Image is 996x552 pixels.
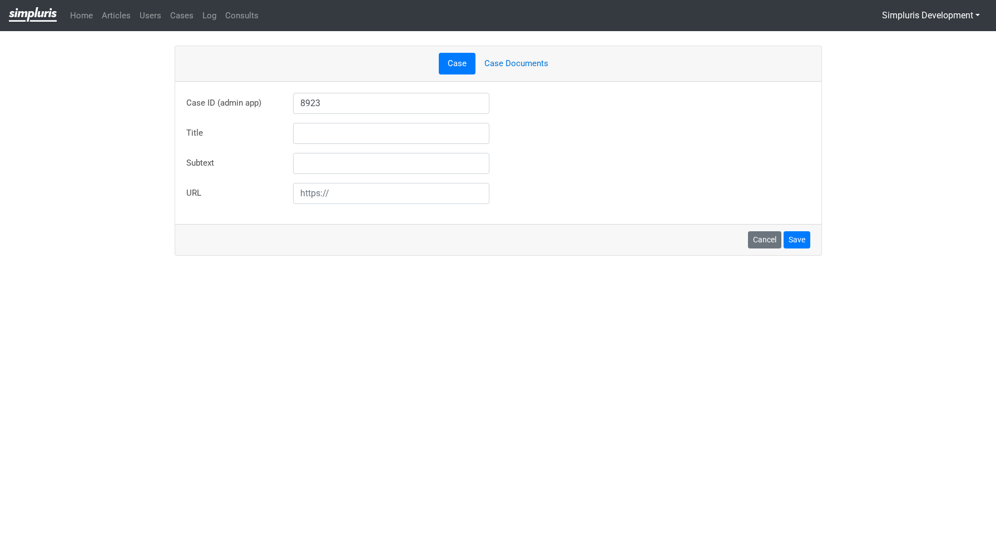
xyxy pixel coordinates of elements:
a: Users [135,5,166,27]
input: https:// [293,183,490,204]
a: Case [439,53,475,74]
label: URL [178,183,285,204]
label: Title [178,123,285,144]
a: Log [198,5,221,27]
label: Case ID (admin app) [178,93,285,114]
a: Cancel [748,231,781,248]
button: Simpluris Development [875,5,987,26]
a: Articles [97,5,135,27]
button: Save [784,231,810,248]
img: Privacy-class-action [9,7,57,22]
a: Home [66,5,97,27]
a: Consults [221,5,263,27]
a: Cases [166,5,198,27]
label: Subtext [178,153,285,174]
